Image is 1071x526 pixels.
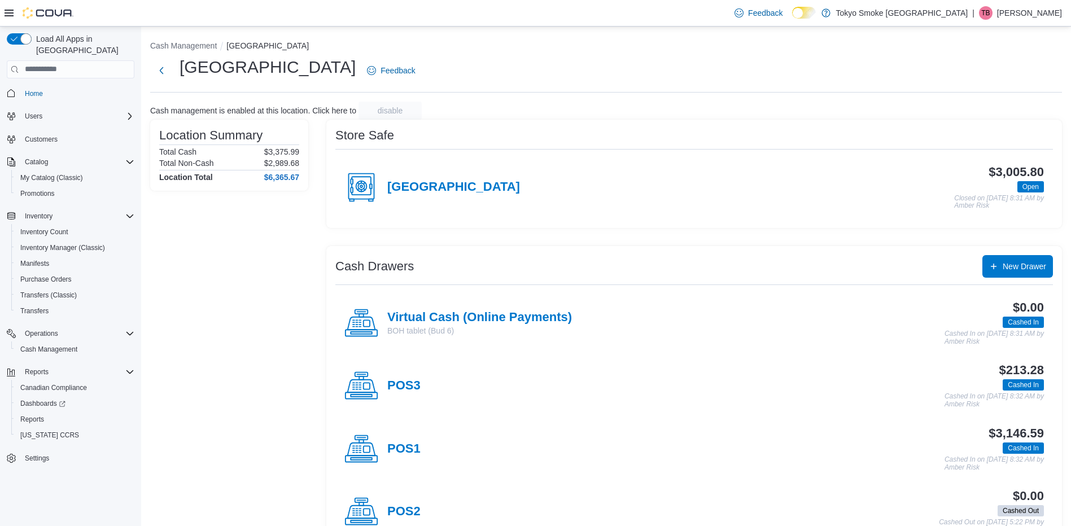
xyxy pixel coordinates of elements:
span: Promotions [16,187,134,200]
h4: POS1 [387,442,421,457]
span: Home [20,86,134,100]
h6: Total Non-Cash [159,159,214,168]
span: Inventory Manager (Classic) [16,241,134,255]
button: Cash Management [11,341,139,357]
h3: Cash Drawers [335,260,414,273]
h4: Location Total [159,173,213,182]
span: Dashboards [20,399,65,408]
h3: $3,146.59 [989,427,1044,440]
button: Canadian Compliance [11,380,139,396]
button: Reports [11,411,139,427]
h3: $213.28 [999,363,1044,377]
h4: Virtual Cash (Online Payments) [387,310,572,325]
span: Cashed Out [998,505,1044,516]
button: Operations [20,327,63,340]
span: Inventory Count [16,225,134,239]
span: New Drawer [1003,261,1046,272]
span: Customers [25,135,58,144]
a: Promotions [16,187,59,200]
button: Users [2,108,139,124]
span: Transfers (Classic) [16,288,134,302]
h3: $0.00 [1013,489,1044,503]
nav: Complex example [7,81,134,496]
span: Cashed In [1003,379,1044,391]
a: Dashboards [11,396,139,411]
span: Reports [20,415,44,424]
button: Operations [2,326,139,341]
span: Reports [16,413,134,426]
div: Thomas Bruce [979,6,993,20]
span: Washington CCRS [16,428,134,442]
span: [US_STATE] CCRS [20,431,79,440]
a: Inventory Manager (Classic) [16,241,110,255]
button: Reports [20,365,53,379]
span: Reports [25,367,49,376]
a: Feedback [730,2,787,24]
span: Purchase Orders [20,275,72,284]
span: Transfers [16,304,134,318]
span: My Catalog (Classic) [16,171,134,185]
button: disable [359,102,422,120]
span: Operations [25,329,58,338]
span: Canadian Compliance [20,383,87,392]
p: BOH tablet (Bud 6) [387,325,572,336]
button: Manifests [11,256,139,271]
span: Settings [20,451,134,465]
a: Canadian Compliance [16,381,91,394]
span: Catalog [20,155,134,169]
button: Transfers (Classic) [11,287,139,303]
button: Customers [2,131,139,147]
p: | [972,6,974,20]
span: Users [25,112,42,121]
button: Catalog [2,154,139,170]
span: Home [25,89,43,98]
a: Reports [16,413,49,426]
span: Transfers (Classic) [20,291,77,300]
span: Reports [20,365,134,379]
button: Promotions [11,186,139,201]
span: Cashed In [1008,317,1039,327]
button: Reports [2,364,139,380]
button: Next [150,59,173,82]
span: Feedback [748,7,783,19]
a: Cash Management [16,343,82,356]
button: Inventory Manager (Classic) [11,240,139,256]
span: Catalog [25,157,48,166]
a: Purchase Orders [16,273,76,286]
span: Inventory Count [20,227,68,236]
h4: $6,365.67 [264,173,299,182]
span: Open [1017,181,1044,192]
span: Feedback [381,65,415,76]
span: Purchase Orders [16,273,134,286]
p: [PERSON_NAME] [997,6,1062,20]
span: Operations [20,327,134,340]
span: My Catalog (Classic) [20,173,83,182]
a: Dashboards [16,397,70,410]
h3: $0.00 [1013,301,1044,314]
h3: $3,005.80 [989,165,1044,179]
span: Manifests [16,257,134,270]
span: Inventory [20,209,134,223]
h4: [GEOGRAPHIC_DATA] [387,180,520,195]
span: Settings [25,454,49,463]
p: Cashed In on [DATE] 8:31 AM by Amber Risk [945,330,1044,345]
span: Cash Management [20,345,77,354]
a: Customers [20,133,62,146]
button: Purchase Orders [11,271,139,287]
a: My Catalog (Classic) [16,171,88,185]
p: $3,375.99 [264,147,299,156]
button: Transfers [11,303,139,319]
a: Home [20,87,47,100]
span: disable [378,105,403,116]
span: Cash Management [16,343,134,356]
a: Manifests [16,257,54,270]
a: Settings [20,452,54,465]
span: Customers [20,132,134,146]
span: Transfers [20,306,49,315]
p: $2,989.68 [264,159,299,168]
span: Cashed In [1003,317,1044,328]
button: New Drawer [982,255,1053,278]
p: Cashed In on [DATE] 8:32 AM by Amber Risk [945,393,1044,408]
span: Dashboards [16,397,134,410]
a: Feedback [362,59,419,82]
